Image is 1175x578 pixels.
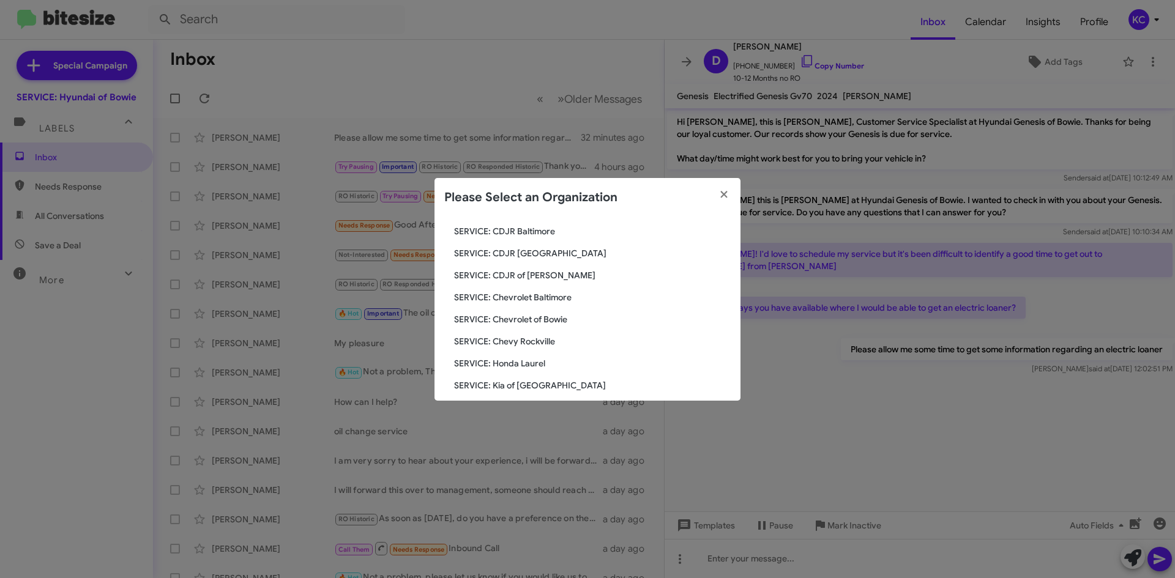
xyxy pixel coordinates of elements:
[454,291,731,303] span: SERVICE: Chevrolet Baltimore
[454,357,731,369] span: SERVICE: Honda Laurel
[454,379,731,391] span: SERVICE: Kia of [GEOGRAPHIC_DATA]
[454,225,731,237] span: SERVICE: CDJR Baltimore
[454,313,731,325] span: SERVICE: Chevrolet of Bowie
[454,335,731,347] span: SERVICE: Chevy Rockville
[444,188,617,207] h2: Please Select an Organization
[454,247,731,259] span: SERVICE: CDJR [GEOGRAPHIC_DATA]
[454,269,731,281] span: SERVICE: CDJR of [PERSON_NAME]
